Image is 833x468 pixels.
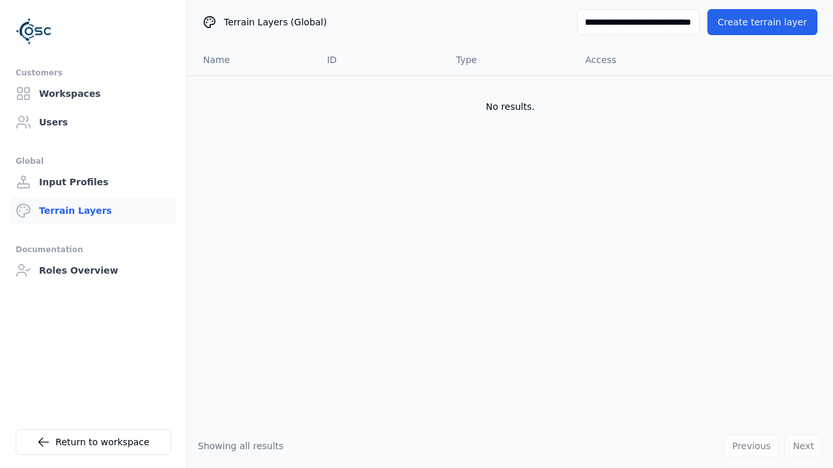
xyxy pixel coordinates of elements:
img: Logo [16,13,52,49]
div: Customers [16,65,171,81]
div: Global [16,153,171,169]
th: Access [575,44,703,75]
a: Users [10,109,176,135]
span: Showing all results [198,441,284,451]
th: Name [187,44,316,75]
a: Roles Overview [10,257,176,283]
th: ID [316,44,445,75]
a: Input Profiles [10,169,176,195]
a: Workspaces [10,81,176,107]
td: No results. [187,75,833,138]
a: Return to workspace [16,429,171,455]
button: Create terrain layer [707,9,817,35]
a: Terrain Layers [10,198,176,224]
th: Type [446,44,575,75]
span: Terrain Layers (Global) [224,16,327,29]
div: Documentation [16,242,171,257]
